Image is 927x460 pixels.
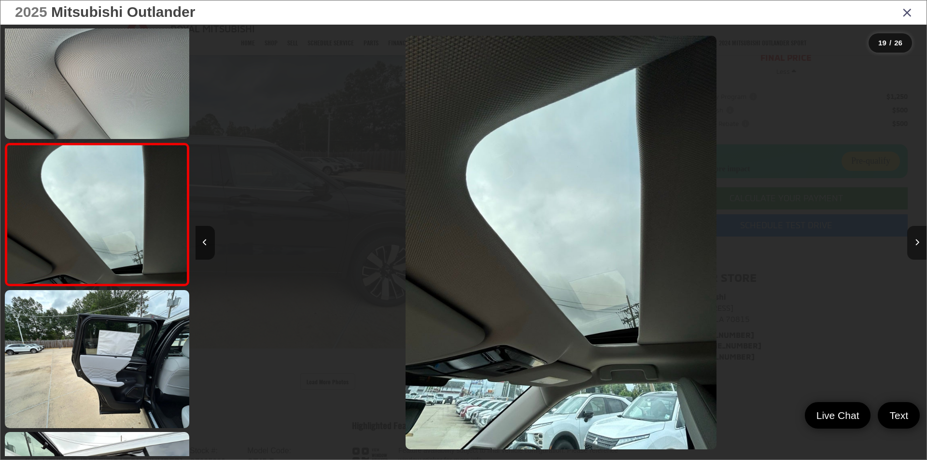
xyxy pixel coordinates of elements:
button: Previous image [196,226,215,260]
img: 2025 Mitsubishi Outlander Platinum Edition [3,289,191,430]
span: Text [885,409,913,422]
div: 2025 Mitsubishi Outlander Platinum Edition 18 [196,36,927,450]
span: / [888,40,892,46]
span: 2025 [15,4,47,20]
span: 26 [894,39,902,47]
img: 2025 Mitsubishi Outlander Platinum Edition [5,93,188,336]
a: Text [878,402,920,429]
span: 19 [878,39,886,47]
span: Live Chat [812,409,864,422]
span: Mitsubishi Outlander [51,4,195,20]
a: Live Chat [805,402,871,429]
i: Close gallery [902,6,912,18]
button: Next image [907,226,927,260]
img: 2025 Mitsubishi Outlander Platinum Edition [406,36,716,450]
